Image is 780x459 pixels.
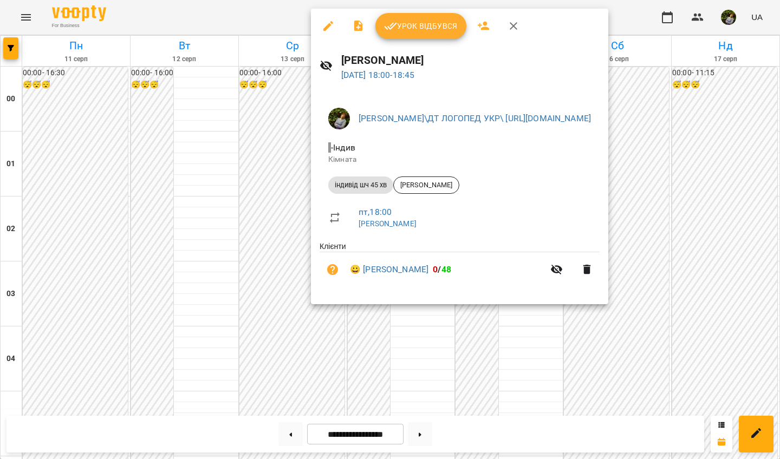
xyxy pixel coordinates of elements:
span: 0 [433,264,438,274]
span: Урок відбувся [384,19,458,32]
div: [PERSON_NAME] [393,176,459,194]
img: b75e9dd987c236d6cf194ef640b45b7d.jpg [328,108,350,129]
a: [PERSON_NAME] [359,219,417,228]
ul: Клієнти [320,241,600,291]
a: [DATE] 18:00-18:45 [341,70,415,80]
span: індивід шч 45 хв [328,180,393,190]
button: Урок відбувся [375,13,466,39]
a: [PERSON_NAME]\ДТ ЛОГОПЕД УКР\ [URL][DOMAIN_NAME] [359,113,591,123]
button: Візит ще не сплачено. Додати оплату? [320,257,346,283]
p: Кімната [328,154,591,165]
h6: [PERSON_NAME] [341,52,600,69]
span: - Індив [328,142,357,153]
span: [PERSON_NAME] [394,180,459,190]
span: 48 [441,264,451,274]
a: 😀 [PERSON_NAME] [350,263,428,276]
b: / [433,264,451,274]
a: пт , 18:00 [359,207,392,217]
